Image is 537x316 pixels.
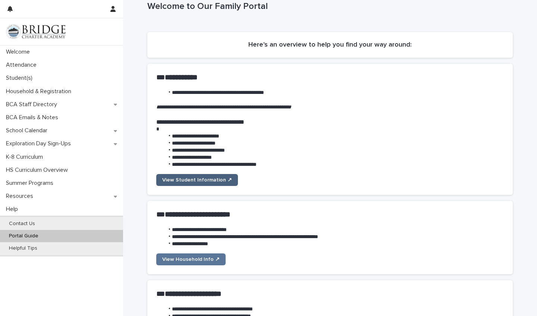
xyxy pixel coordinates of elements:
[3,206,24,213] p: Help
[147,1,510,12] p: Welcome to Our Family Portal
[6,24,66,39] img: V1C1m3IdTEidaUdm9Hs0
[3,61,43,69] p: Attendance
[162,257,220,262] span: View Household Info ↗
[156,253,226,265] a: View Household Info ↗
[3,88,77,95] p: Household & Registration
[156,174,238,186] a: View Student Information ↗
[3,193,39,200] p: Resources
[3,114,64,121] p: BCA Emails & Notes
[3,221,41,227] p: Contact Us
[3,48,36,56] p: Welcome
[3,167,74,174] p: HS Curriculum Overview
[3,180,59,187] p: Summer Programs
[162,177,232,183] span: View Student Information ↗
[3,101,63,108] p: BCA Staff Directory
[3,245,43,252] p: Helpful Tips
[3,140,77,147] p: Exploration Day Sign-Ups
[3,154,49,161] p: K-8 Curriculum
[248,41,412,49] h2: Here's an overview to help you find your way around:
[3,75,38,82] p: Student(s)
[3,127,53,134] p: School Calendar
[3,233,44,239] p: Portal Guide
